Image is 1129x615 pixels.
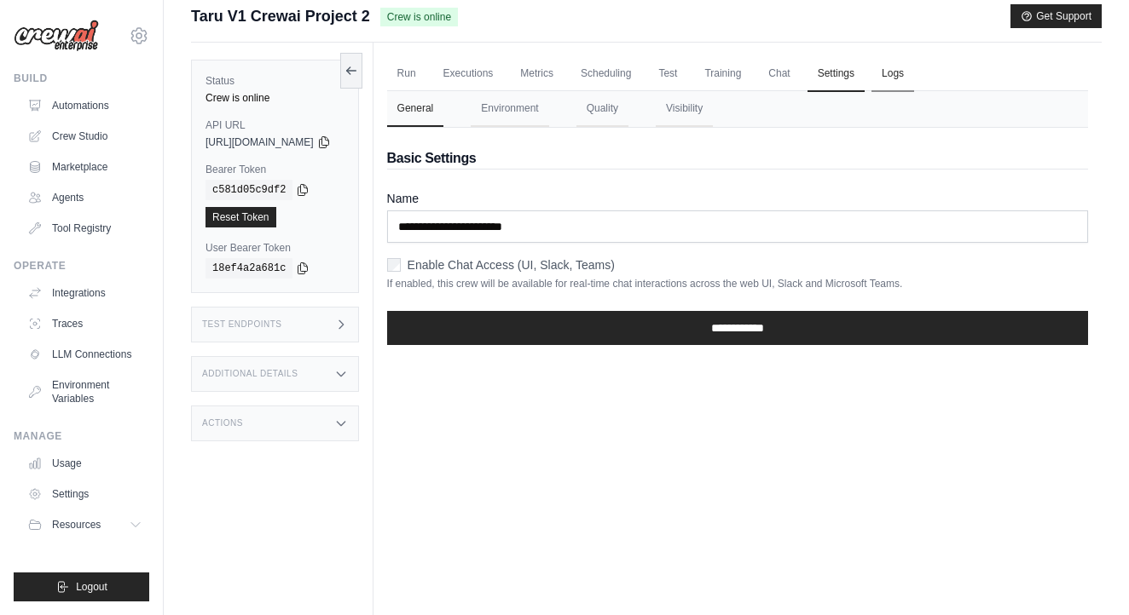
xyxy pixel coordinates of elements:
[20,184,149,211] a: Agents
[694,56,751,92] a: Training
[871,56,914,92] a: Logs
[387,91,1088,127] nav: Tabs
[1044,533,1129,615] iframe: Chat Widget
[20,480,149,508] a: Settings
[202,319,282,330] h3: Test Endpoints
[206,91,344,105] div: Crew is online
[808,56,865,92] a: Settings
[1010,4,1102,28] button: Get Support
[202,369,298,379] h3: Additional Details
[206,241,344,255] label: User Bearer Token
[380,8,458,26] span: Crew is online
[387,91,444,127] button: General
[648,56,687,92] a: Test
[206,207,276,227] a: Reset Token
[206,135,314,149] span: [URL][DOMAIN_NAME]
[20,153,149,181] a: Marketplace
[76,580,107,594] span: Logout
[20,341,149,368] a: LLM Connections
[20,511,149,538] button: Resources
[20,279,149,307] a: Integrations
[387,56,426,92] a: Run
[433,56,504,92] a: Executions
[570,56,641,92] a: Scheduling
[408,256,615,273] label: Enable Chat Access (UI, Slack, Teams)
[14,72,149,85] div: Build
[387,277,1088,290] p: If enabled, this crew will be available for real-time chat interactions across the web UI, Slack ...
[20,371,149,412] a: Environment Variables
[206,163,344,176] label: Bearer Token
[20,92,149,119] a: Automations
[20,215,149,242] a: Tool Registry
[576,91,628,127] button: Quality
[471,91,548,127] button: Environment
[20,310,149,337] a: Traces
[20,450,149,477] a: Usage
[206,258,292,279] code: 18ef4a2a681c
[510,56,564,92] a: Metrics
[202,418,243,428] h3: Actions
[14,429,149,443] div: Manage
[387,190,1088,207] label: Name
[20,123,149,150] a: Crew Studio
[656,91,713,127] button: Visibility
[191,4,370,28] span: Taru V1 Crewai Project 2
[206,118,344,132] label: API URL
[387,148,1088,169] h2: Basic Settings
[14,259,149,273] div: Operate
[14,20,99,52] img: Logo
[206,74,344,88] label: Status
[14,572,149,601] button: Logout
[758,56,800,92] a: Chat
[52,518,101,532] span: Resources
[206,180,292,200] code: c581d05c9df2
